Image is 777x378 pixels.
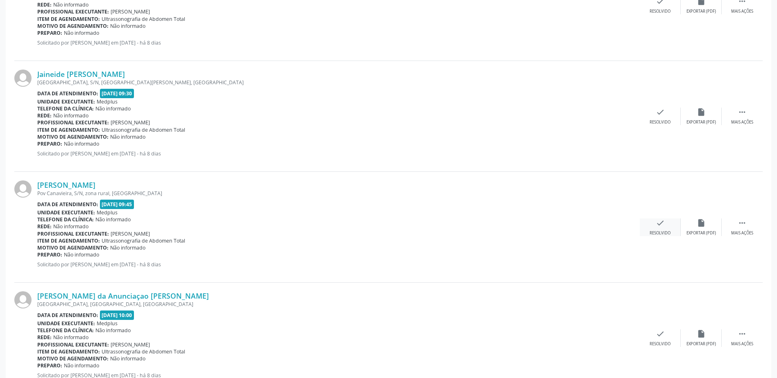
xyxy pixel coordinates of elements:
p: Solicitado por [PERSON_NAME] em [DATE] - há 8 dias [37,261,640,268]
img: img [14,70,32,87]
span: Ultrassonografia de Abdomen Total [102,16,185,22]
i:  [738,329,747,338]
b: Telefone da clínica: [37,327,94,334]
i: insert_drive_file [697,108,706,117]
b: Item de agendamento: [37,237,100,244]
b: Preparo: [37,140,62,147]
b: Rede: [37,1,52,8]
i: insert_drive_file [697,218,706,227]
b: Preparo: [37,251,62,258]
span: [PERSON_NAME] [111,341,150,348]
span: Não informado [95,105,131,112]
a: [PERSON_NAME] [37,180,95,189]
span: Não informado [64,140,99,147]
b: Rede: [37,334,52,341]
b: Motivo de agendamento: [37,22,109,29]
div: Mais ações [731,9,753,14]
b: Unidade executante: [37,98,95,105]
span: [DATE] 09:45 [100,200,134,209]
span: Não informado [110,355,145,362]
div: Exportar (PDF) [686,9,716,14]
b: Data de atendimento: [37,312,98,319]
b: Item de agendamento: [37,348,100,355]
div: Pov Canavieira, S/N, zona rural, [GEOGRAPHIC_DATA] [37,190,640,197]
span: Não informado [64,251,99,258]
span: Não informado [53,223,88,230]
div: Exportar (PDF) [686,230,716,236]
span: Medplus [97,320,118,327]
b: Item de agendamento: [37,16,100,22]
span: Ultrassonografia de Abdomen Total [102,348,185,355]
i:  [738,108,747,117]
div: Exportar (PDF) [686,341,716,347]
div: Mais ações [731,119,753,125]
p: Solicitado por [PERSON_NAME] em [DATE] - há 8 dias [37,39,640,46]
span: Não informado [95,327,131,334]
img: img [14,180,32,198]
b: Telefone da clínica: [37,216,94,223]
span: Ultrassonografia de Abdomen Total [102,237,185,244]
b: Profissional executante: [37,119,109,126]
i: check [656,329,665,338]
img: img [14,291,32,308]
b: Item de agendamento: [37,126,100,133]
b: Unidade executante: [37,209,95,216]
b: Preparo: [37,29,62,36]
b: Motivo de agendamento: [37,133,109,140]
span: Não informado [110,244,145,251]
b: Rede: [37,112,52,119]
div: Exportar (PDF) [686,119,716,125]
b: Profissional executante: [37,341,109,348]
b: Unidade executante: [37,320,95,327]
a: Jaineide [PERSON_NAME] [37,70,125,79]
span: Não informado [64,29,99,36]
span: Não informado [53,112,88,119]
div: Mais ações [731,341,753,347]
div: Resolvido [650,119,671,125]
b: Profissional executante: [37,8,109,15]
div: [GEOGRAPHIC_DATA], S/N, [GEOGRAPHIC_DATA][PERSON_NAME], [GEOGRAPHIC_DATA] [37,79,640,86]
span: [DATE] 09:30 [100,89,134,98]
span: Não informado [110,133,145,140]
b: Telefone da clínica: [37,105,94,112]
div: Resolvido [650,230,671,236]
i:  [738,218,747,227]
p: Solicitado por [PERSON_NAME] em [DATE] - há 8 dias [37,150,640,157]
b: Data de atendimento: [37,201,98,208]
span: Não informado [64,362,99,369]
span: Não informado [110,22,145,29]
div: [GEOGRAPHIC_DATA], [GEOGRAPHIC_DATA], [GEOGRAPHIC_DATA] [37,301,640,308]
div: Resolvido [650,341,671,347]
b: Data de atendimento: [37,90,98,97]
span: Não informado [95,216,131,223]
span: Medplus [97,209,118,216]
b: Rede: [37,223,52,230]
a: [PERSON_NAME] da Anunciaçao [PERSON_NAME] [37,291,209,300]
b: Motivo de agendamento: [37,355,109,362]
span: [PERSON_NAME] [111,8,150,15]
span: Não informado [53,334,88,341]
span: Medplus [97,98,118,105]
div: Mais ações [731,230,753,236]
div: Resolvido [650,9,671,14]
b: Preparo: [37,362,62,369]
span: Não informado [53,1,88,8]
span: [PERSON_NAME] [111,230,150,237]
span: [DATE] 10:00 [100,310,134,320]
span: [PERSON_NAME] [111,119,150,126]
i: check [656,108,665,117]
span: Ultrassonografia de Abdomen Total [102,126,185,133]
i: insert_drive_file [697,329,706,338]
b: Motivo de agendamento: [37,244,109,251]
i: check [656,218,665,227]
b: Profissional executante: [37,230,109,237]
